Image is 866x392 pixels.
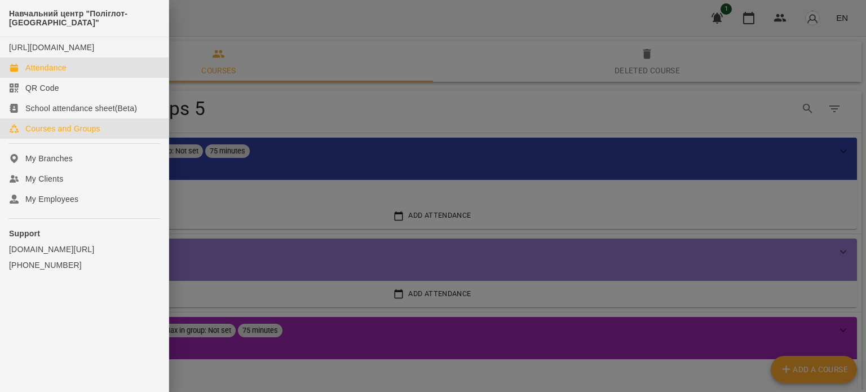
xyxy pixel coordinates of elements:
div: My Branches [25,153,73,164]
div: School attendance sheet(Beta) [25,103,137,114]
a: [PHONE_NUMBER] [9,259,160,271]
div: Courses and Groups [25,123,100,134]
div: Attendance [25,62,67,73]
span: Навчальний центр "Поліглот-[GEOGRAPHIC_DATA]" [9,9,160,28]
a: [URL][DOMAIN_NAME] [9,43,94,52]
div: My Clients [25,173,63,184]
p: Support [9,228,160,239]
div: My Employees [25,193,78,205]
div: QR Code [25,82,59,94]
a: [DOMAIN_NAME][URL] [9,244,160,255]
